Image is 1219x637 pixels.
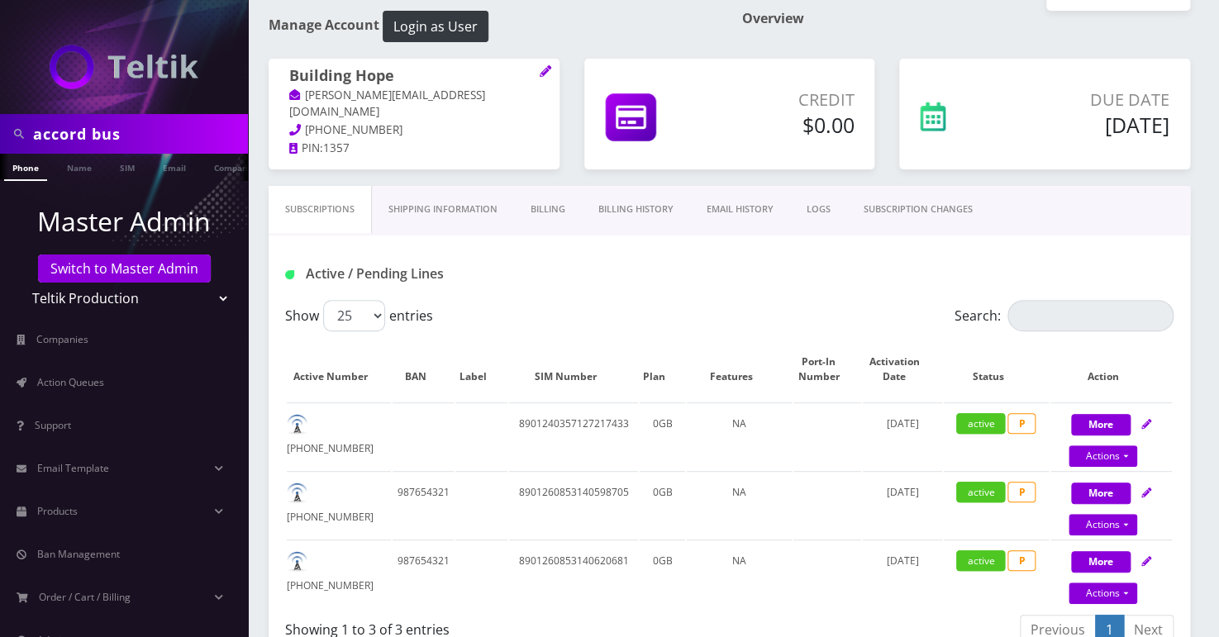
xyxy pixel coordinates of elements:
[50,45,198,89] img: Teltik Production
[33,118,244,150] input: Search in Company
[509,402,638,469] td: 8901240357127217433
[887,554,919,568] span: [DATE]
[887,416,919,430] span: [DATE]
[582,186,690,233] a: Billing History
[289,67,539,87] h1: Building Hope
[1050,338,1172,401] th: Action: activate to sort column ascending
[955,300,1174,331] label: Search:
[305,122,402,137] span: [PHONE_NUMBER]
[956,550,1005,571] span: active
[287,540,391,606] td: [PHONE_NUMBER]
[35,418,71,432] span: Support
[1007,413,1036,434] span: P
[393,338,454,401] th: BAN: activate to sort column ascending
[1007,550,1036,571] span: P
[269,186,372,233] a: Subscriptions
[847,186,989,233] a: SUBSCRIPTION CHANGES
[289,140,323,157] a: PIN:
[1012,88,1169,112] p: Due Date
[1069,445,1137,467] a: Actions
[790,186,847,233] a: LOGS
[719,112,854,137] h5: $0.00
[287,414,307,435] img: default.png
[112,154,143,179] a: SIM
[37,375,104,389] span: Action Queues
[1071,414,1131,435] button: More
[1012,112,1169,137] h5: [DATE]
[719,88,854,112] p: Credit
[687,402,791,469] td: NA
[956,413,1005,434] span: active
[455,338,507,401] th: Label: activate to sort column ascending
[640,540,685,606] td: 0GB
[393,540,454,606] td: 987654321
[1007,300,1174,331] input: Search:
[1007,482,1036,502] span: P
[36,332,88,346] span: Companies
[206,154,261,179] a: Company
[379,16,488,34] a: Login as User
[640,471,685,538] td: 0GB
[37,461,109,475] span: Email Template
[59,154,100,179] a: Name
[287,402,391,469] td: [PHONE_NUMBER]
[887,485,919,499] span: [DATE]
[323,140,350,155] span: 1357
[742,11,1191,26] h1: Overview
[1071,551,1131,573] button: More
[4,154,47,181] a: Phone
[1069,582,1137,604] a: Actions
[509,471,638,538] td: 8901260853140598705
[509,540,638,606] td: 8901260853140620681
[287,338,391,401] th: Active Number: activate to sort column ascending
[687,338,791,401] th: Features: activate to sort column ascending
[863,338,942,401] th: Activation Date: activate to sort column ascending
[39,590,131,604] span: Order / Cart / Billing
[383,11,488,42] button: Login as User
[287,471,391,538] td: [PHONE_NUMBER]
[285,270,294,279] img: Active / Pending Lines
[640,402,685,469] td: 0GB
[38,254,211,283] a: Switch to Master Admin
[690,186,790,233] a: EMAIL HISTORY
[956,482,1005,502] span: active
[1069,514,1137,535] a: Actions
[687,471,791,538] td: NA
[323,300,385,331] select: Showentries
[1071,483,1131,504] button: More
[514,186,582,233] a: Billing
[372,186,514,233] a: Shipping Information
[285,300,433,331] label: Show entries
[289,88,485,121] a: [PERSON_NAME][EMAIL_ADDRESS][DOMAIN_NAME]
[687,540,791,606] td: NA
[285,266,564,282] h1: Active / Pending Lines
[37,547,120,561] span: Ban Management
[393,471,454,538] td: 987654321
[944,338,1048,401] th: Status: activate to sort column ascending
[287,483,307,503] img: default.png
[793,338,861,401] th: Port-In Number: activate to sort column ascending
[155,154,194,179] a: Email
[640,338,685,401] th: Plan: activate to sort column ascending
[287,551,307,572] img: default.png
[509,338,638,401] th: SIM Number: activate to sort column ascending
[269,11,717,42] h1: Manage Account
[37,504,78,518] span: Products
